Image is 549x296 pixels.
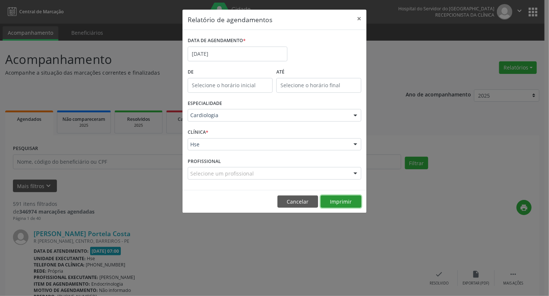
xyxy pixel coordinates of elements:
label: ATÉ [276,67,361,78]
button: Cancelar [277,195,318,208]
label: ESPECIALIDADE [188,98,222,109]
button: Close [352,10,366,28]
h5: Relatório de agendamentos [188,15,272,24]
label: DATA DE AGENDAMENTO [188,35,246,47]
input: Selecione o horário final [276,78,361,93]
label: CLÍNICA [188,127,208,138]
input: Selecione o horário inicial [188,78,273,93]
label: De [188,67,273,78]
span: Selecione um profissional [190,170,254,177]
span: Hse [190,141,346,148]
input: Selecione uma data ou intervalo [188,47,287,61]
span: Cardiologia [190,112,346,119]
button: Imprimir [321,195,361,208]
